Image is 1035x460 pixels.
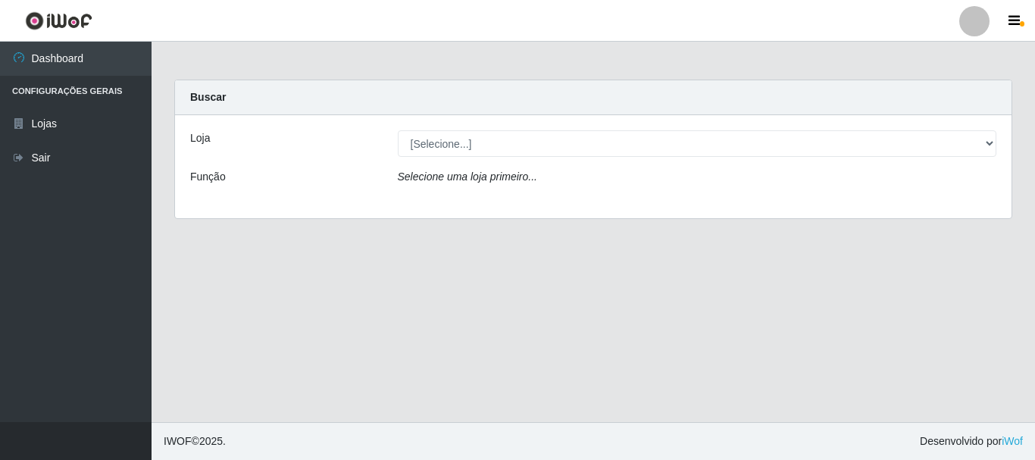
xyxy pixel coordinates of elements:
label: Função [190,169,226,185]
span: IWOF [164,435,192,447]
strong: Buscar [190,91,226,103]
a: iWof [1002,435,1023,447]
i: Selecione uma loja primeiro... [398,171,537,183]
img: CoreUI Logo [25,11,92,30]
span: © 2025 . [164,433,226,449]
span: Desenvolvido por [920,433,1023,449]
label: Loja [190,130,210,146]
